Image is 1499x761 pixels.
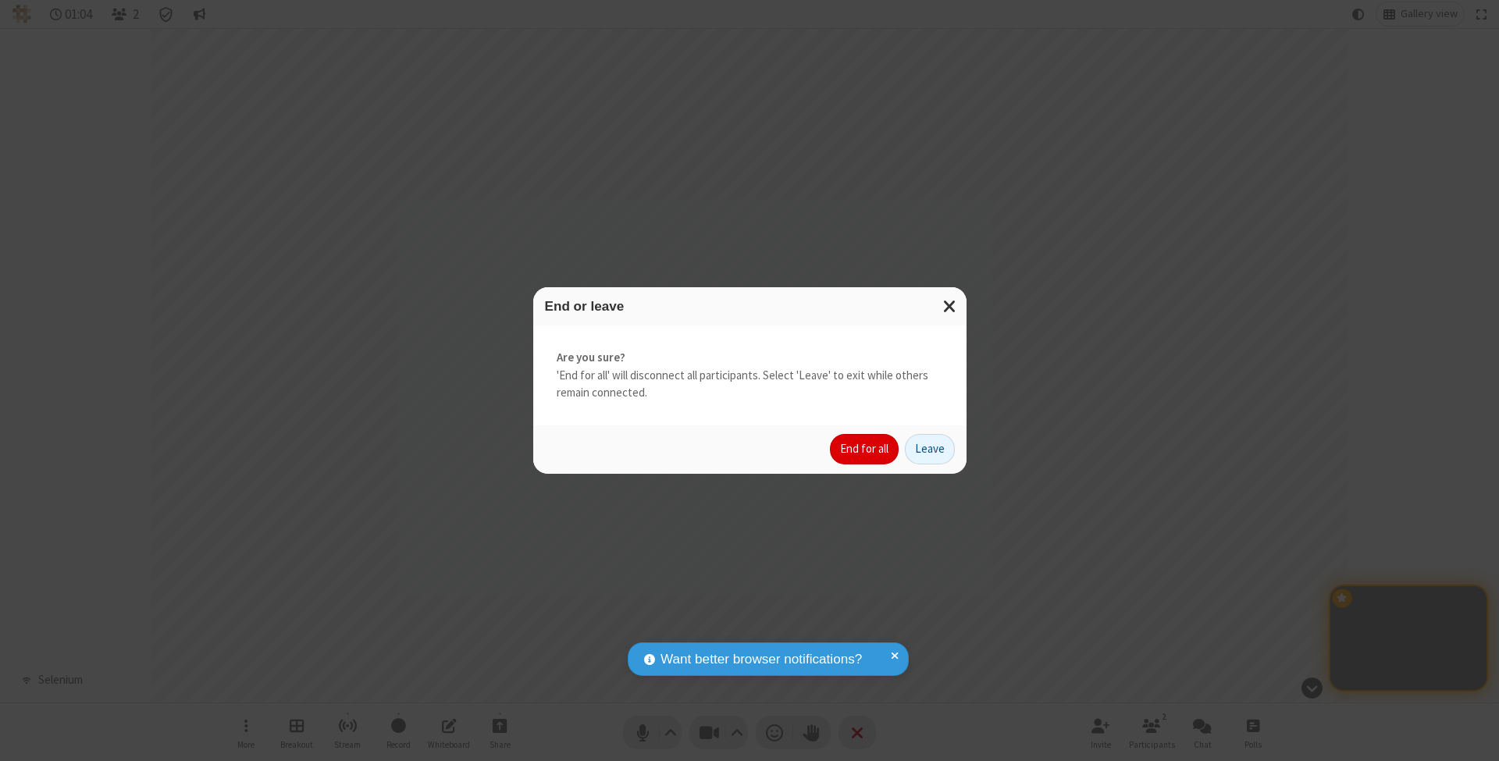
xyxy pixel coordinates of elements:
[905,434,955,465] button: Leave
[545,299,955,314] h3: End or leave
[533,325,967,425] div: 'End for all' will disconnect all participants. Select 'Leave' to exit while others remain connec...
[830,434,899,465] button: End for all
[934,287,967,325] button: Close modal
[660,649,862,670] span: Want better browser notifications?
[557,349,943,367] strong: Are you sure?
